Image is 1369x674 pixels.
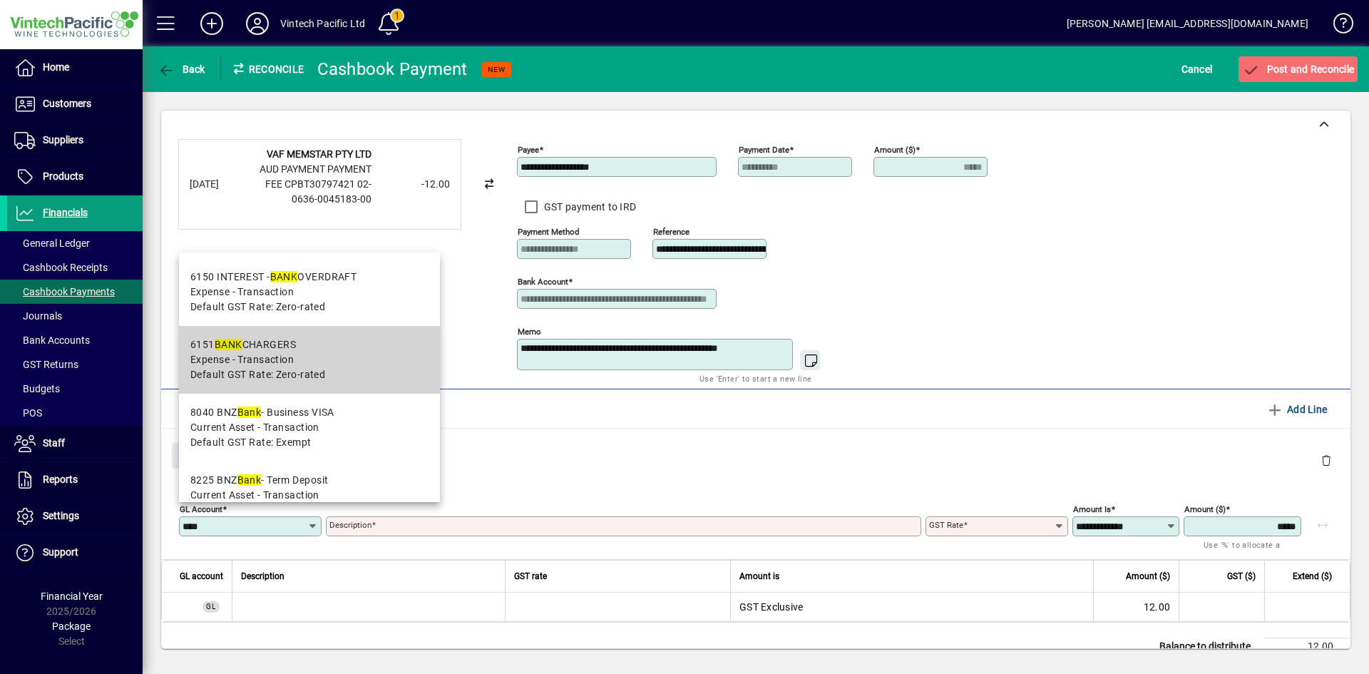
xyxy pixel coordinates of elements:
[730,593,1093,621] td: GST Exclusive
[179,461,440,529] mat-option: 8225 BNZ Bank - Term Deposit
[43,134,83,145] span: Suppliers
[190,488,319,503] span: Current Asset - Transaction
[1309,443,1343,477] button: Delete
[172,443,220,469] button: Close
[1073,504,1111,514] mat-label: Amount is
[7,50,143,86] a: Home
[52,621,91,632] span: Package
[168,449,224,461] app-page-header-button: Close
[190,367,325,382] span: Default GST Rate: Zero-rated
[190,285,294,300] span: Expense - Transaction
[14,310,62,322] span: Journals
[379,177,450,192] div: -12.00
[1184,504,1226,514] mat-label: Amount ($)
[14,262,108,273] span: Cashbook Receipts
[7,304,143,328] a: Journals
[7,328,143,352] a: Bank Accounts
[1204,536,1290,567] mat-hint: Use '%' to allocate a percentage
[190,270,357,285] div: 6150 INTEREST - OVERDRAFT
[270,271,298,282] em: BANK
[7,123,143,158] a: Suppliers
[1265,638,1350,655] td: 12.00
[1242,63,1354,75] span: Post and Reconcile
[14,286,115,297] span: Cashbook Payments
[1323,3,1351,49] a: Knowledge Base
[180,504,222,514] mat-label: GL Account
[260,163,371,205] span: AUD PAYMENT PAYMENT FEE CPBT30797421 02-0636-0045183-00
[143,56,221,82] app-page-header-button: Back
[929,520,963,530] mat-label: GST rate
[518,327,541,337] mat-label: Memo
[7,255,143,280] a: Cashbook Receipts
[1178,56,1216,82] button: Cancel
[739,145,789,155] mat-label: Payment Date
[1152,638,1265,655] td: Balance to distribute
[653,227,689,237] mat-label: Reference
[43,474,78,485] span: Reports
[43,546,78,558] span: Support
[179,258,440,326] mat-option: 6150 INTEREST - BANK OVERDRAFT
[189,11,235,36] button: Add
[7,86,143,122] a: Customers
[1093,593,1179,621] td: 12.00
[518,145,539,155] mat-label: Payee
[190,405,334,420] div: 8040 BNZ - Business VISA
[43,207,88,218] span: Financials
[43,98,91,109] span: Customers
[190,177,247,192] div: [DATE]
[180,568,223,584] span: GL account
[874,145,916,155] mat-label: Amount ($)
[43,170,83,182] span: Products
[1309,454,1343,466] app-page-header-button: Delete
[14,407,42,419] span: POS
[317,58,468,81] div: Cashbook Payment
[514,568,547,584] span: GST rate
[237,474,262,486] em: Bank
[1239,56,1358,82] button: Post and Reconcile
[190,337,325,352] div: 6151 CHARGERS
[190,352,294,367] span: Expense - Transaction
[190,435,312,450] span: Default GST Rate: Exempt
[221,58,307,81] div: Reconcile
[235,11,280,36] button: Profile
[488,65,506,74] span: NEW
[43,437,65,449] span: Staff
[179,394,440,461] mat-option: 8040 BNZ Bank - Business VISA
[179,326,440,394] mat-option: 6151 BANK CHARGERS
[190,300,325,315] span: Default GST Rate: Zero-rated
[7,231,143,255] a: General Ledger
[7,377,143,401] a: Budgets
[41,591,103,602] span: Financial Year
[1293,568,1332,584] span: Extend ($)
[518,227,580,237] mat-label: Payment method
[1067,12,1308,35] div: [PERSON_NAME] [EMAIL_ADDRESS][DOMAIN_NAME]
[329,520,371,530] mat-label: Description
[237,407,262,418] em: Bank
[158,63,205,75] span: Back
[43,510,79,521] span: Settings
[7,159,143,195] a: Products
[178,444,215,468] span: Close
[206,603,216,611] span: GL
[267,148,371,160] strong: VAF MEMSTAR PTY LTD
[190,473,328,488] div: 8225 BNZ - Term Deposit
[14,238,90,249] span: General Ledger
[7,535,143,571] a: Support
[14,359,78,370] span: GST Returns
[699,370,811,387] mat-hint: Use 'Enter' to start a new line
[215,339,242,350] em: BANK
[1227,568,1256,584] span: GST ($)
[14,335,90,346] span: Bank Accounts
[43,61,69,73] span: Home
[7,499,143,534] a: Settings
[1181,58,1213,81] span: Cancel
[241,568,284,584] span: Description
[280,12,365,35] div: Vintech Pacific Ltd
[7,462,143,498] a: Reports
[154,56,209,82] button: Back
[7,401,143,425] a: POS
[518,277,568,287] mat-label: Bank Account
[14,383,60,394] span: Budgets
[541,200,637,214] label: GST payment to IRD
[1126,568,1170,584] span: Amount ($)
